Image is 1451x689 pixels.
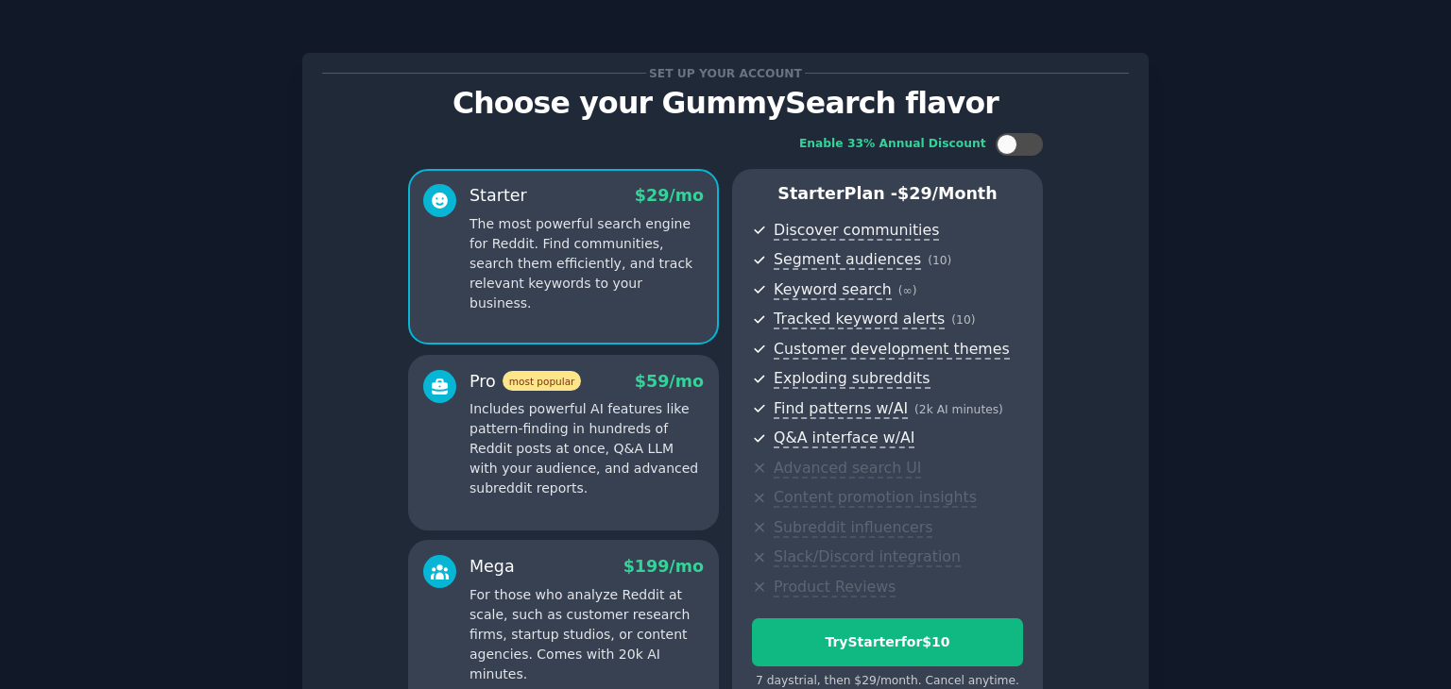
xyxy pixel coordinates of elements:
[752,182,1023,206] p: Starter Plan -
[914,403,1003,416] span: ( 2k AI minutes )
[322,87,1129,120] p: Choose your GummySearch flavor
[774,459,921,479] span: Advanced search UI
[635,186,704,205] span: $ 29 /mo
[928,254,951,267] span: ( 10 )
[469,184,527,208] div: Starter
[774,547,961,567] span: Slack/Discord integration
[774,340,1010,360] span: Customer development themes
[469,399,704,498] p: Includes powerful AI features like pattern-finding in hundreds of Reddit posts at once, Q&A LLM w...
[469,370,581,394] div: Pro
[774,518,932,538] span: Subreddit influencers
[646,63,806,83] span: Set up your account
[774,488,977,508] span: Content promotion insights
[752,618,1023,666] button: TryStarterfor$10
[469,214,704,313] p: The most powerful search engine for Reddit. Find communities, search them efficiently, and track ...
[774,429,914,448] span: Q&A interface w/AI
[753,632,1022,652] div: Try Starter for $10
[951,313,975,327] span: ( 10 )
[774,250,921,270] span: Segment audiences
[774,280,892,300] span: Keyword search
[635,372,704,391] span: $ 59 /mo
[469,585,704,684] p: For those who analyze Reddit at scale, such as customer research firms, startup studios, or conte...
[799,136,986,153] div: Enable 33% Annual Discount
[503,371,582,391] span: most popular
[898,284,917,297] span: ( ∞ )
[774,221,939,241] span: Discover communities
[774,310,945,329] span: Tracked keyword alerts
[469,555,515,579] div: Mega
[774,578,896,597] span: Product Reviews
[774,399,908,419] span: Find patterns w/AI
[897,184,998,203] span: $ 29 /month
[623,557,704,576] span: $ 199 /mo
[774,369,930,389] span: Exploding subreddits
